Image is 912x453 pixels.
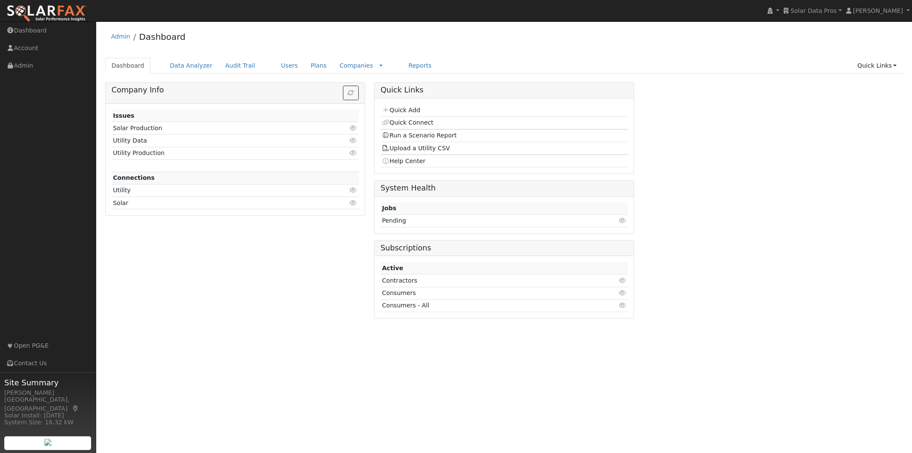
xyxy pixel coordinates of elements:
[350,137,357,143] i: Click to view
[382,107,420,113] a: Quick Add
[112,197,319,209] td: Solar
[619,302,626,308] i: Click to view
[304,58,333,74] a: Plans
[382,158,425,164] a: Help Center
[112,122,319,134] td: Solar Production
[105,58,151,74] a: Dashboard
[6,5,87,23] img: SolarFax
[382,132,457,139] a: Run a Scenario Report
[112,184,319,197] td: Utility
[350,125,357,131] i: Click to view
[853,7,903,14] span: [PERSON_NAME]
[4,395,91,413] div: [GEOGRAPHIC_DATA], [GEOGRAPHIC_DATA]
[219,58,262,74] a: Audit Trail
[112,86,359,95] h5: Company Info
[382,145,450,152] a: Upload a Utility CSV
[111,33,130,40] a: Admin
[382,119,433,126] a: Quick Connect
[4,377,91,388] span: Site Summary
[4,388,91,397] div: [PERSON_NAME]
[381,215,558,227] td: Pending
[350,150,357,156] i: Click to view
[113,174,155,181] strong: Connections
[72,405,80,412] a: Map
[619,290,626,296] i: Click to view
[113,112,134,119] strong: Issues
[274,58,304,74] a: Users
[381,244,628,253] h5: Subscriptions
[339,62,373,69] a: Companies
[381,86,628,95] h5: Quick Links
[402,58,438,74] a: Reports
[4,418,91,427] div: System Size: 16.32 kW
[350,200,357,206] i: Click to view
[139,32,186,42] a: Dashboard
[619,277,626,283] i: Click to view
[791,7,837,14] span: Solar Data Pros
[851,58,903,74] a: Quick Links
[381,287,585,299] td: Consumers
[381,299,585,312] td: Consumers - All
[382,265,403,271] strong: Active
[381,274,585,287] td: Contractors
[382,205,396,212] strong: Jobs
[112,134,319,147] td: Utility Data
[44,439,51,446] img: retrieve
[163,58,219,74] a: Data Analyzer
[619,218,626,224] i: Click to view
[4,411,91,420] div: Solar Install: [DATE]
[112,147,319,159] td: Utility Production
[381,184,628,193] h5: System Health
[350,187,357,193] i: Click to view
